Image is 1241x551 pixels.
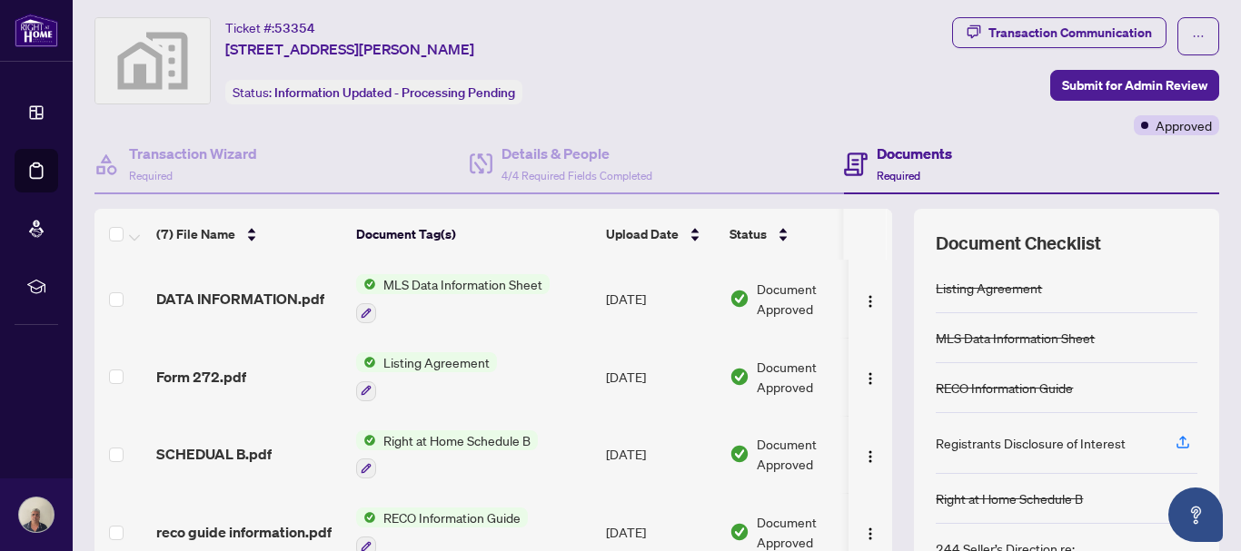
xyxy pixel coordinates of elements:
[988,18,1152,47] div: Transaction Communication
[356,274,550,323] button: Status IconMLS Data Information Sheet
[149,209,349,260] th: (7) File Name
[730,224,767,244] span: Status
[376,430,538,450] span: Right at Home Schedule B
[863,294,878,309] img: Logo
[856,439,885,468] button: Logo
[936,328,1095,348] div: MLS Data Information Sheet
[877,143,952,164] h4: Documents
[936,278,1042,298] div: Listing Agreement
[1168,487,1223,542] button: Open asap
[722,209,877,260] th: Status
[356,352,497,401] button: Status IconListing Agreement
[1050,70,1219,101] button: Submit for Admin Review
[19,497,54,532] img: Profile Icon
[863,526,878,541] img: Logo
[376,274,550,294] span: MLS Data Information Sheet
[599,416,722,494] td: [DATE]
[129,143,257,164] h4: Transaction Wizard
[156,443,272,465] span: SCHEDUAL B.pdf
[15,14,58,47] img: logo
[274,20,315,36] span: 53354
[757,279,869,319] span: Document Approved
[1192,30,1205,43] span: ellipsis
[730,289,750,309] img: Document Status
[1062,71,1207,100] span: Submit for Admin Review
[156,521,332,543] span: reco guide information.pdf
[376,507,528,527] span: RECO Information Guide
[501,143,652,164] h4: Details & People
[757,434,869,474] span: Document Approved
[606,224,679,244] span: Upload Date
[156,288,324,310] span: DATA INFORMATION.pdf
[225,80,522,104] div: Status:
[156,224,235,244] span: (7) File Name
[856,284,885,313] button: Logo
[936,433,1126,453] div: Registrants Disclosure of Interest
[356,507,376,527] img: Status Icon
[349,209,599,260] th: Document Tag(s)
[356,430,538,479] button: Status IconRight at Home Schedule B
[936,231,1101,256] span: Document Checklist
[952,17,1167,48] button: Transaction Communication
[877,169,920,182] span: Required
[1156,115,1212,135] span: Approved
[356,352,376,372] img: Status Icon
[129,169,173,182] span: Required
[757,357,869,397] span: Document Approved
[599,260,722,338] td: [DATE]
[376,352,497,372] span: Listing Agreement
[95,18,210,103] img: svg%3e
[356,274,376,294] img: Status Icon
[863,371,878,386] img: Logo
[501,169,652,182] span: 4/4 Required Fields Completed
[730,522,750,542] img: Document Status
[599,209,722,260] th: Upload Date
[856,517,885,546] button: Logo
[730,444,750,464] img: Document Status
[936,378,1073,398] div: RECO Information Guide
[936,488,1083,508] div: Right at Home Schedule B
[274,84,515,101] span: Information Updated - Processing Pending
[863,449,878,464] img: Logo
[356,430,376,450] img: Status Icon
[599,338,722,416] td: [DATE]
[730,367,750,387] img: Document Status
[156,366,246,388] span: Form 272.pdf
[225,38,474,60] span: [STREET_ADDRESS][PERSON_NAME]
[225,17,315,38] div: Ticket #:
[856,362,885,391] button: Logo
